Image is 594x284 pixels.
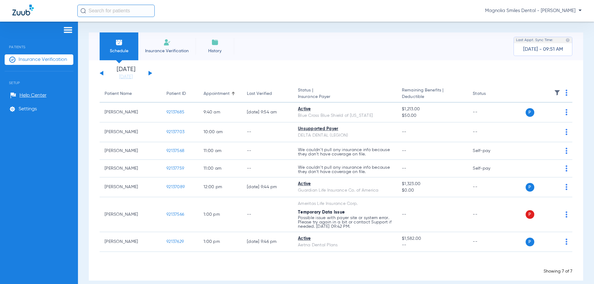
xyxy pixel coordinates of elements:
[298,165,392,174] p: We couldn’t pull any insurance info because they don’t have coverage on file.
[200,48,230,54] span: History
[105,91,157,97] div: Patient Name
[242,232,293,252] td: [DATE] 9:46 PM
[566,148,567,154] img: group-dot-blue.svg
[19,57,67,63] span: Insurance Verification
[566,129,567,135] img: group-dot-blue.svg
[566,239,567,245] img: group-dot-blue.svg
[104,48,134,54] span: Schedule
[199,122,242,142] td: 10:00 AM
[242,122,293,142] td: --
[115,39,123,46] img: Schedule
[402,112,463,119] span: $50.00
[166,212,184,217] span: 92137566
[402,235,463,242] span: $1,582.00
[199,232,242,252] td: 1:00 PM
[105,91,132,97] div: Patient Name
[77,5,155,17] input: Search for patients
[298,126,392,132] div: Unsupported Payer
[298,201,392,207] div: Ameritas Life Insurance Corp.
[402,106,463,112] span: $1,213.00
[468,177,510,197] td: --
[298,106,392,112] div: Active
[100,160,161,177] td: [PERSON_NAME]
[402,130,407,134] span: --
[166,185,185,189] span: 92137089
[166,130,184,134] span: 92137703
[298,216,392,229] p: Possible issue with payer site or system error. Please try again in a bit or contact Support if n...
[100,103,161,122] td: [PERSON_NAME]
[402,212,407,217] span: --
[19,106,37,112] span: Settings
[242,160,293,177] td: --
[468,103,510,122] td: --
[143,48,191,54] span: Insurance Verification
[242,177,293,197] td: [DATE] 9:44 PM
[298,210,345,214] span: Temporary Data Issue
[12,5,34,15] img: Zuub Logo
[163,39,171,46] img: Manual Insurance Verification
[566,90,567,96] img: group-dot-blue.svg
[242,103,293,122] td: [DATE] 9:54 AM
[468,142,510,160] td: Self-pay
[485,8,582,14] span: Magnolia Smiles Dental - [PERSON_NAME]
[107,66,144,80] li: [DATE]
[397,85,468,103] th: Remaining Benefits |
[199,142,242,160] td: 11:00 AM
[166,166,184,171] span: 92137759
[554,90,560,96] img: filter.svg
[566,165,567,172] img: group-dot-blue.svg
[468,232,510,252] td: --
[100,197,161,232] td: [PERSON_NAME]
[166,239,184,244] span: 92137629
[247,91,272,97] div: Last Verified
[298,242,392,248] div: Aetna Dental Plans
[566,184,567,190] img: group-dot-blue.svg
[298,181,392,187] div: Active
[298,112,392,119] div: Blue Cross Blue Shield of [US_STATE]
[10,92,46,99] a: Help Center
[293,85,397,103] th: Status |
[468,160,510,177] td: Self-pay
[298,187,392,194] div: Guardian Life Insurance Co. of America
[298,94,392,100] span: Insurance Payer
[468,197,510,232] td: --
[199,160,242,177] td: 11:00 AM
[166,91,194,97] div: Patient ID
[402,181,463,187] span: $1,323.00
[100,232,161,252] td: [PERSON_NAME]
[402,166,407,171] span: --
[5,36,73,49] span: Patients
[100,122,161,142] td: [PERSON_NAME]
[5,71,73,85] span: Setup
[80,8,86,14] img: Search Icon
[199,197,242,232] td: 1:00 PM
[523,46,563,53] span: [DATE] - 09:51 AM
[166,110,184,114] span: 92137685
[544,269,572,273] span: Showing 7 of 7
[211,39,219,46] img: History
[566,38,570,42] img: last sync help info
[199,103,242,122] td: 9:40 AM
[166,91,186,97] div: Patient ID
[166,149,184,153] span: 92137568
[566,109,567,115] img: group-dot-blue.svg
[468,122,510,142] td: --
[19,92,46,99] span: Help Center
[526,183,534,192] span: P
[298,132,392,139] div: DELTA DENTAL (LEGION)
[107,74,144,80] a: [DATE]
[566,211,567,218] img: group-dot-blue.svg
[204,91,230,97] div: Appointment
[402,149,407,153] span: --
[526,108,534,117] span: P
[563,254,594,284] iframe: Chat Widget
[63,26,73,34] img: hamburger-icon
[298,148,392,156] p: We couldn’t pull any insurance info because they don’t have coverage on file.
[247,91,288,97] div: Last Verified
[100,142,161,160] td: [PERSON_NAME]
[199,177,242,197] td: 12:00 PM
[526,210,534,219] span: P
[100,177,161,197] td: [PERSON_NAME]
[298,235,392,242] div: Active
